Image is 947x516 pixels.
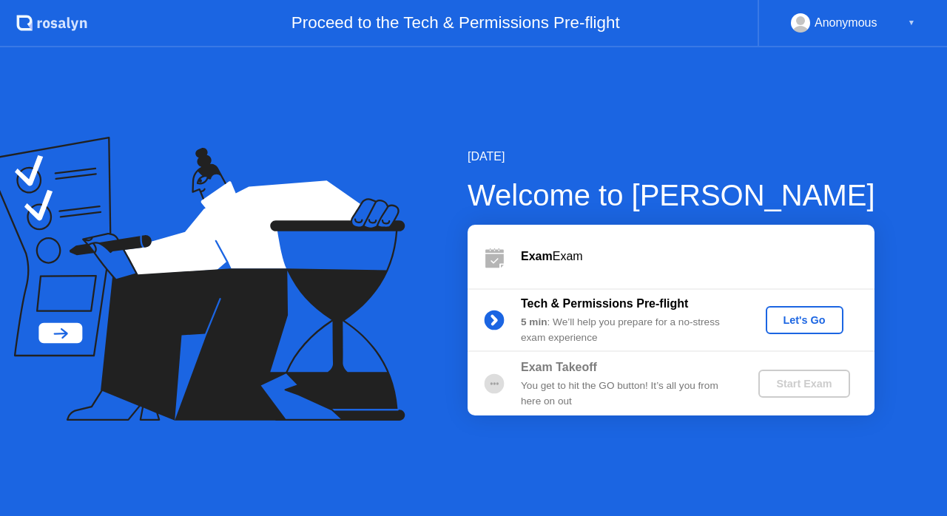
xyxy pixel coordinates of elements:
[521,378,734,409] div: You get to hit the GO button! It’s all you from here on out
[521,361,597,373] b: Exam Takeoff
[764,378,843,390] div: Start Exam
[521,315,734,345] div: : We’ll help you prepare for a no-stress exam experience
[521,297,688,310] b: Tech & Permissions Pre-flight
[521,250,553,262] b: Exam
[766,306,843,334] button: Let's Go
[772,314,838,326] div: Let's Go
[758,370,849,398] button: Start Exam
[468,173,875,217] div: Welcome to [PERSON_NAME]
[521,248,874,265] div: Exam
[468,148,875,166] div: [DATE]
[815,13,877,33] div: Anonymous
[908,13,915,33] div: ▼
[521,316,547,327] b: 5 min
